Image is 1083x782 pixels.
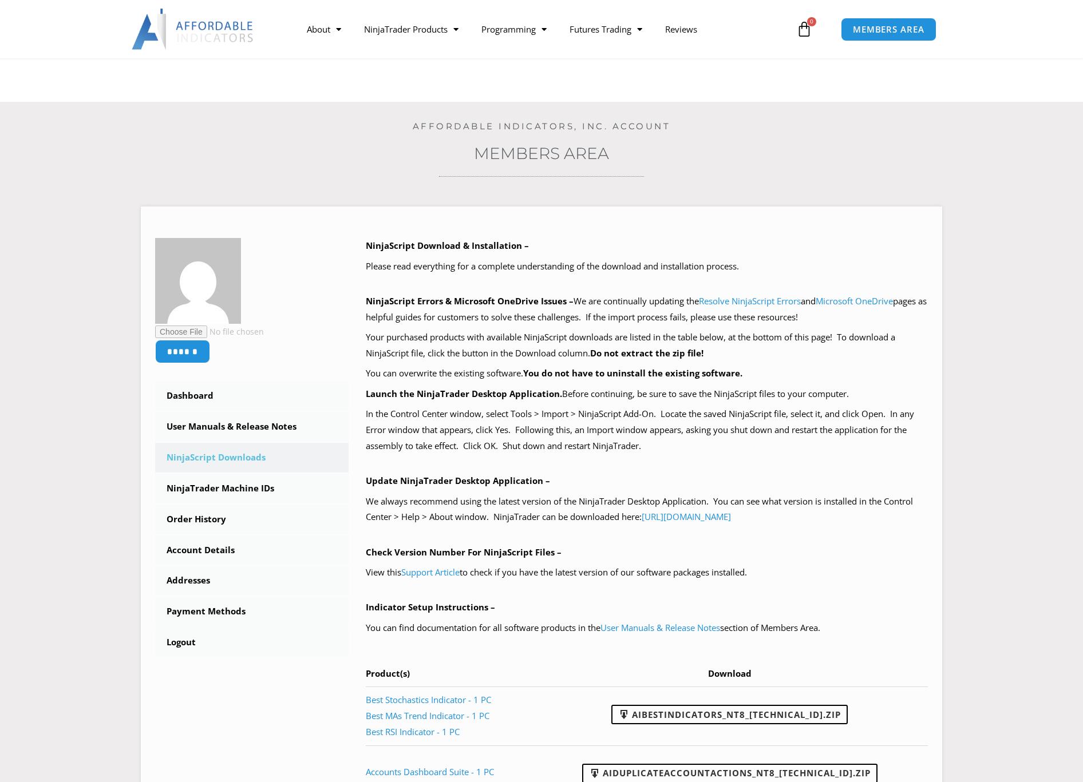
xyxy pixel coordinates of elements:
[155,535,349,565] a: Account Details
[853,25,924,34] span: MEMBERS AREA
[600,622,720,633] a: User Manuals & Release Notes
[155,597,349,626] a: Payment Methods
[474,144,609,163] a: Members Area
[366,766,494,777] a: Accounts Dashboard Suite - 1 PC
[155,474,349,503] a: NinjaTrader Machine IDs
[642,511,731,522] a: [URL][DOMAIN_NAME]
[611,705,848,724] a: AIBestIndicators_NT8_[TECHNICAL_ID].zip
[366,406,928,454] p: In the Control Center window, select Tools > Import > NinjaScript Add-On. Locate the saved NinjaS...
[366,388,562,399] b: Launch the NinjaTrader Desktop Application.
[558,16,654,42] a: Futures Trading
[366,546,562,558] b: Check Version Number For NinjaScript Files –
[654,16,709,42] a: Reviews
[523,367,742,379] b: You do not have to uninstall the existing software.
[366,726,460,737] a: Best RSI Indicator - 1 PC
[708,668,752,679] span: Download
[366,240,529,251] b: NinjaScript Download & Installation –
[155,381,349,411] a: Dashboard
[366,620,928,636] p: You can find documentation for all software products in the section of Members Area.
[366,565,928,581] p: View this to check if you have the latest version of our software packages installed.
[401,566,460,578] a: Support Article
[807,17,816,26] span: 0
[841,18,936,41] a: MEMBERS AREA
[155,238,241,324] img: 0740d3f584f9a570325c0be31ed738cfebab327c92d6e1ade85f129b270253e2
[155,381,349,657] nav: Account pages
[816,295,893,307] a: Microsoft OneDrive
[470,16,558,42] a: Programming
[155,412,349,442] a: User Manuals & Release Notes
[366,259,928,275] p: Please read everything for a complete understanding of the download and installation process.
[132,9,255,50] img: LogoAI | Affordable Indicators – NinjaTrader
[155,505,349,534] a: Order History
[366,601,495,613] b: Indicator Setup Instructions –
[779,13,829,46] a: 0
[366,494,928,526] p: We always recommend using the latest version of the NinjaTrader Desktop Application. You can see ...
[366,386,928,402] p: Before continuing, be sure to save the NinjaScript files to your computer.
[155,443,349,473] a: NinjaScript Downloads
[353,16,470,42] a: NinjaTrader Products
[295,16,353,42] a: About
[366,694,491,705] a: Best Stochastics Indicator - 1 PC
[366,475,550,486] b: Update NinjaTrader Desktop Application –
[366,330,928,362] p: Your purchased products with available NinjaScript downloads are listed in the table below, at th...
[366,668,410,679] span: Product(s)
[366,710,489,721] a: Best MAs Trend Indicator - 1 PC
[366,295,574,307] b: NinjaScript Errors & Microsoft OneDrive Issues –
[699,295,801,307] a: Resolve NinjaScript Errors
[366,366,928,382] p: You can overwrite the existing software.
[366,293,928,325] p: We are continually updating the and pages as helpful guides for customers to solve these challeng...
[413,121,671,132] a: Affordable Indicators, Inc. Account
[590,347,703,359] b: Do not extract the zip file!
[155,566,349,596] a: Addresses
[155,628,349,657] a: Logout
[295,16,793,42] nav: Menu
